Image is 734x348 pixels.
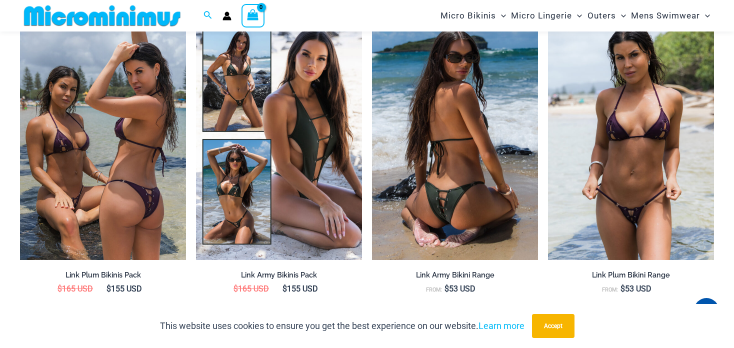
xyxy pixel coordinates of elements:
[548,11,714,260] img: Link Plum 3070 Tri Top 4580 Micro 01
[196,11,362,260] img: Link Army Pack
[602,286,618,293] span: From:
[282,284,318,293] bdi: 155 USD
[160,318,524,333] p: This website uses cookies to ensure you get the best experience on our website.
[233,284,269,293] bdi: 165 USD
[620,284,625,293] span: $
[372,11,538,260] a: Link Army 3070 Tri Top 2031 Cheeky 08Link Army 3070 Tri Top 2031 Cheeky 10Link Army 3070 Tri Top ...
[631,3,700,28] span: Mens Swimwear
[628,3,712,28] a: Mens SwimwearMenu ToggleMenu Toggle
[196,11,362,260] a: Link Army PackLink Army 3070 Tri Top 2031 Cheeky 06Link Army 3070 Tri Top 2031 Cheeky 06
[587,3,616,28] span: Outers
[438,3,508,28] a: Micro BikinisMenu ToggleMenu Toggle
[20,270,186,283] a: Link Plum Bikinis Pack
[548,270,714,283] a: Link Plum Bikini Range
[20,11,186,260] img: Bikini Pack Plum
[572,3,582,28] span: Menu Toggle
[372,270,538,280] h2: Link Army Bikini Range
[20,4,184,27] img: MM SHOP LOGO FLAT
[106,284,111,293] span: $
[203,9,212,22] a: Search icon link
[372,11,538,260] img: Link Army 3070 Tri Top 2031 Cheeky 10
[106,284,142,293] bdi: 155 USD
[57,284,62,293] span: $
[585,3,628,28] a: OutersMenu ToggleMenu Toggle
[436,1,714,30] nav: Site Navigation
[478,320,524,331] a: Learn more
[548,11,714,260] a: Link Plum 3070 Tri Top 4580 Micro 01Link Plum 3070 Tri Top 4580 Micro 05Link Plum 3070 Tri Top 45...
[57,284,93,293] bdi: 165 USD
[241,4,264,27] a: View Shopping Cart, empty
[426,286,442,293] span: From:
[444,284,449,293] span: $
[511,3,572,28] span: Micro Lingerie
[508,3,584,28] a: Micro LingerieMenu ToggleMenu Toggle
[620,284,651,293] bdi: 53 USD
[282,284,287,293] span: $
[616,3,626,28] span: Menu Toggle
[196,270,362,283] a: Link Army Bikinis Pack
[222,11,231,20] a: Account icon link
[700,3,710,28] span: Menu Toggle
[548,270,714,280] h2: Link Plum Bikini Range
[372,270,538,283] a: Link Army Bikini Range
[196,270,362,280] h2: Link Army Bikinis Pack
[532,314,574,338] button: Accept
[20,11,186,260] a: Bikini Pack PlumLink Plum 3070 Tri Top 4580 Micro 04Link Plum 3070 Tri Top 4580 Micro 04
[233,284,238,293] span: $
[440,3,496,28] span: Micro Bikinis
[496,3,506,28] span: Menu Toggle
[20,270,186,280] h2: Link Plum Bikinis Pack
[444,284,475,293] bdi: 53 USD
